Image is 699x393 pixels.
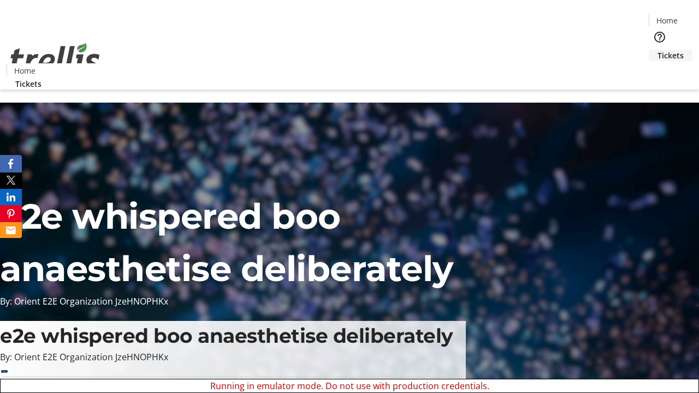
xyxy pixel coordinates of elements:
[657,50,684,61] span: Tickets
[7,78,50,90] a: Tickets
[649,61,671,83] button: Cart
[649,50,692,61] a: Tickets
[7,31,104,86] img: Orient E2E Organization JzeHNOPHKx's Logo
[649,26,671,48] button: Help
[14,65,35,76] span: Home
[649,15,684,26] a: Home
[7,65,42,76] a: Home
[656,15,678,26] span: Home
[15,78,42,90] span: Tickets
